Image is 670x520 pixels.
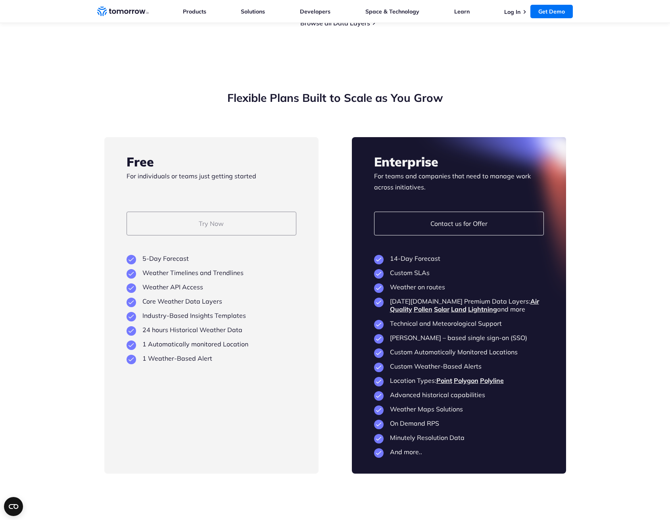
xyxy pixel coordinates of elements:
[374,362,544,370] li: Custom Weather-Based Alerts
[365,8,419,15] a: Space & Technology
[127,340,296,348] li: 1 Automatically monitored Location
[183,8,206,15] a: Products
[300,8,330,15] a: Developers
[127,312,296,319] li: Industry-Based Insights Templates
[104,90,566,105] h2: Flexible Plans Built to Scale as You Grow
[127,354,296,362] li: 1 Weather-Based Alert
[454,377,478,384] a: Polygon
[127,153,296,170] h3: Free
[127,254,296,262] li: 5-Day Forecast
[127,212,296,235] a: Try Now
[374,297,544,313] li: [DATE][DOMAIN_NAME] Premium Data Layers: and more
[300,19,370,27] a: Browse all Data Layers
[451,305,467,313] a: Land
[127,254,296,362] ul: plan features
[468,305,497,313] a: Lightning
[504,8,520,15] a: Log In
[374,377,544,384] li: Location Types:
[4,497,23,516] button: Open CMP widget
[374,448,544,456] li: And more..
[374,254,544,456] ul: plan features
[127,326,296,334] li: 24 hours Historical Weather Data
[480,377,504,384] a: Polyline
[374,283,544,291] li: Weather on routes
[530,5,573,18] a: Get Demo
[241,8,265,15] a: Solutions
[127,170,296,193] p: For individuals or teams just getting started
[374,319,544,327] li: Technical and Meteorological Support
[414,305,432,313] a: Pollen
[374,434,544,442] li: Minutely Resolution Data
[390,297,539,313] a: Air Quality
[374,212,544,235] a: Contact us for Offer
[97,6,149,17] a: Home link
[374,419,544,427] li: On Demand RPS
[434,305,449,313] a: Solar
[374,348,544,356] li: Custom Automatically Monitored Locations
[374,405,544,413] li: Weather Maps Solutions
[374,334,544,342] li: [PERSON_NAME] – based single sign-on (SSO)
[374,269,544,277] li: Custom SLAs
[127,269,296,277] li: Weather Timelines and Trendlines
[127,297,296,305] li: Core Weather Data Layers
[127,283,296,291] li: Weather API Access
[436,377,452,384] a: Point
[454,8,470,15] a: Learn
[374,254,544,262] li: 14-Day Forecast
[374,391,544,399] li: Advanced historical capabilities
